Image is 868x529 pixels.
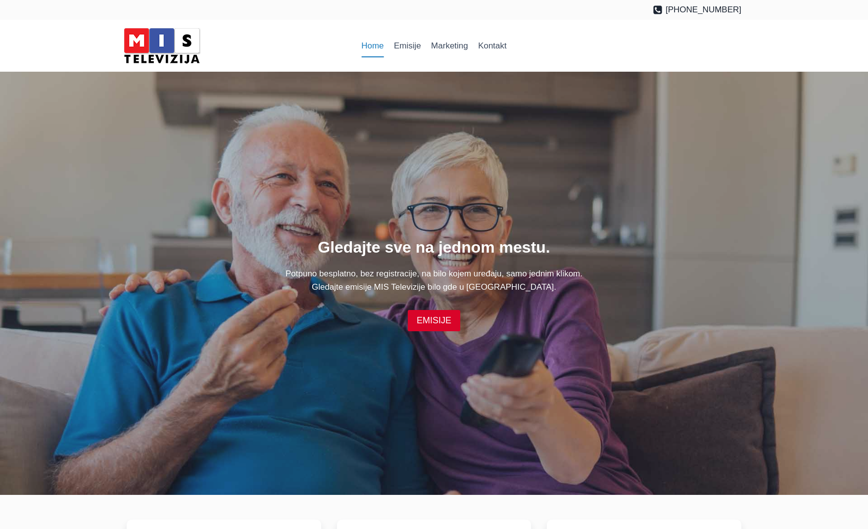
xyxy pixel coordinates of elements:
span: [PHONE_NUMBER] [666,3,741,16]
a: EMISIJE [408,310,460,331]
a: [PHONE_NUMBER] [653,3,741,16]
a: Emisije [389,34,426,58]
h1: Gledajte sve na jednom mestu. [127,235,741,259]
img: MIS Television [120,25,204,67]
a: Home [356,34,389,58]
a: Marketing [426,34,473,58]
p: Potpuno besplatno, bez registracije, na bilo kojem uređaju, samo jednim klikom. Gledajte emisije ... [127,267,741,294]
a: Kontakt [473,34,512,58]
nav: Primary [356,34,512,58]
